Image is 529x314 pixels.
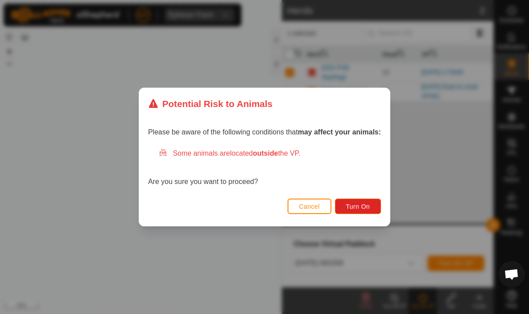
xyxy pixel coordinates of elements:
[288,199,331,214] button: Cancel
[498,261,525,287] a: Open chat
[346,203,370,210] span: Turn On
[298,128,381,136] strong: may affect your animals:
[159,148,381,159] div: Some animals are
[148,97,272,111] div: Potential Risk to Animals
[230,149,300,157] span: located the VP.
[299,203,320,210] span: Cancel
[148,148,381,187] div: Are you sure you want to proceed?
[253,149,278,157] strong: outside
[335,199,381,214] button: Turn On
[148,128,381,136] span: Please be aware of the following conditions that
